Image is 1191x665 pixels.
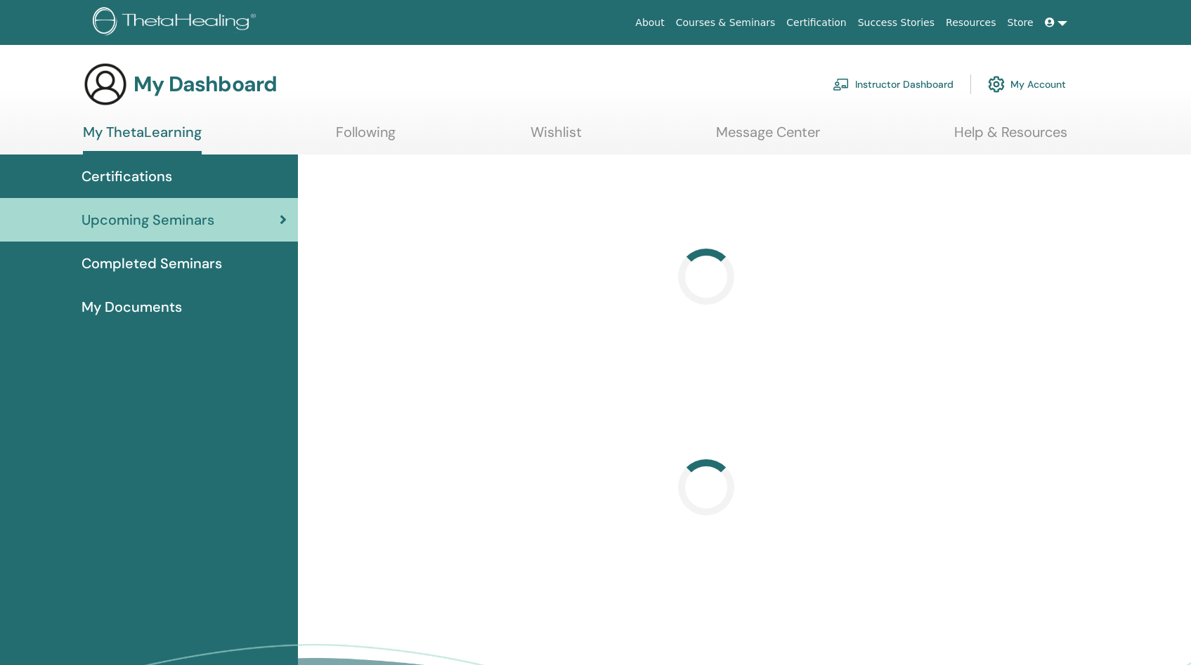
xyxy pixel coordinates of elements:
[82,166,172,187] span: Certifications
[716,124,820,151] a: Message Center
[833,69,954,100] a: Instructor Dashboard
[954,124,1067,151] a: Help & Resources
[852,10,940,36] a: Success Stories
[82,209,214,230] span: Upcoming Seminars
[833,78,850,91] img: chalkboard-teacher.svg
[93,7,261,39] img: logo.png
[82,296,182,317] span: My Documents
[531,124,582,151] a: Wishlist
[134,72,277,97] h3: My Dashboard
[82,253,222,274] span: Completed Seminars
[988,72,1005,96] img: cog.svg
[83,124,202,154] a: My ThetaLearning
[630,10,670,36] a: About
[336,124,396,151] a: Following
[1002,10,1039,36] a: Store
[988,69,1066,100] a: My Account
[670,10,781,36] a: Courses & Seminars
[781,10,852,36] a: Certification
[940,10,1002,36] a: Resources
[83,62,128,107] img: generic-user-icon.jpg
